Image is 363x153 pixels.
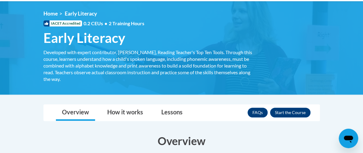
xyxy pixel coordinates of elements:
[43,30,125,46] span: Early Literacy
[43,133,320,148] h3: Overview
[101,105,149,121] a: How it works
[155,105,189,121] a: Lessons
[56,105,95,121] a: Overview
[43,20,82,26] span: IACET Accredited
[339,129,358,148] iframe: Button to launch messaging window
[43,49,253,82] div: Developed with expert contributor, [PERSON_NAME], Reading Teacher's Top Ten Tools. Through this c...
[43,10,58,17] a: Home
[104,20,107,26] span: •
[248,108,268,117] a: FAQs
[65,10,97,17] span: Early Literacy
[109,20,144,26] span: 2 Training Hours
[270,108,310,117] button: Enroll
[84,20,144,27] span: 0.2 CEUs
